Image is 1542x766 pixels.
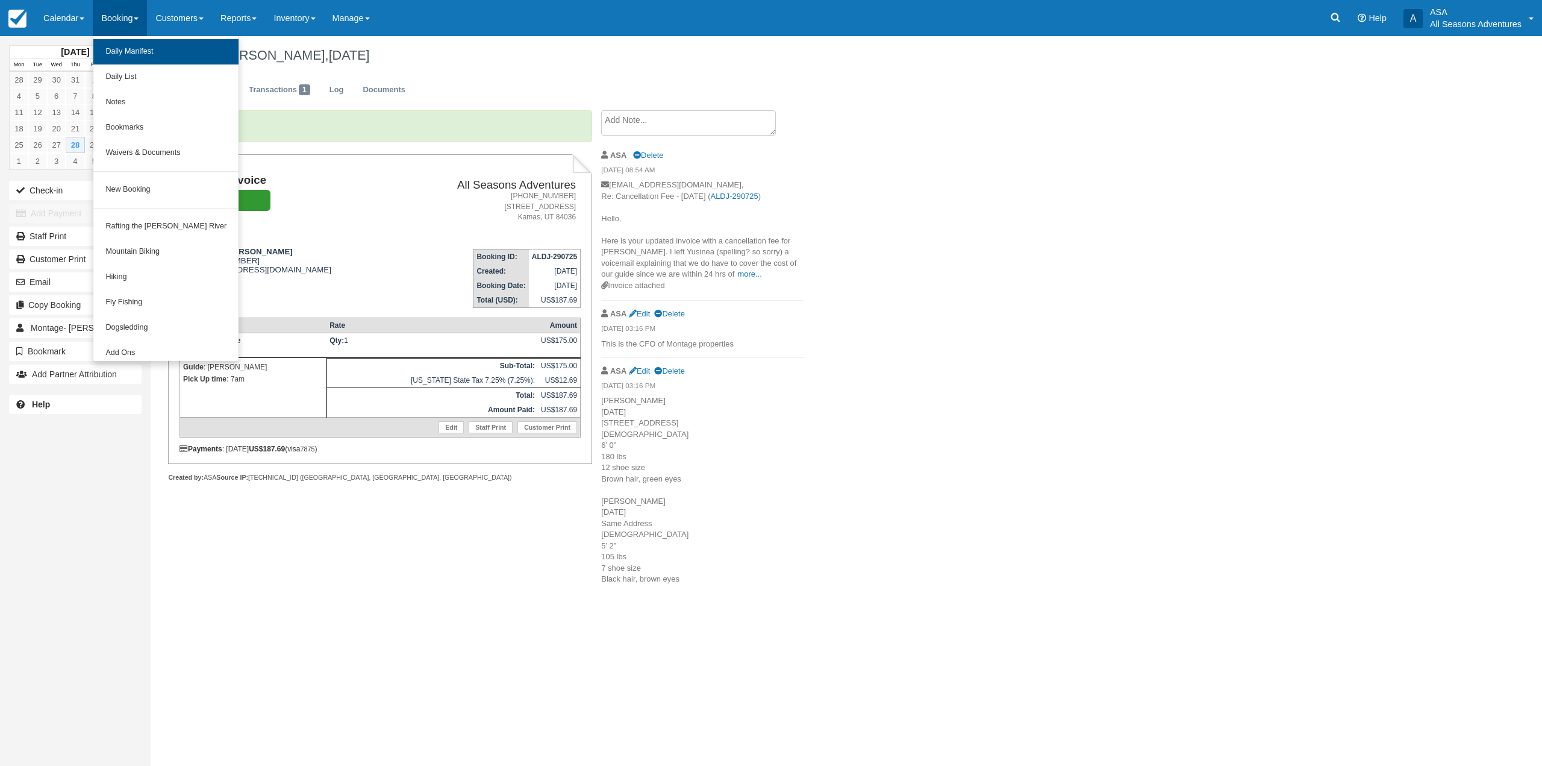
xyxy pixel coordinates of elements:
[8,10,27,28] img: checkfront-main-nav-mini-logo.png
[402,191,576,222] address: [PHONE_NUMBER] [STREET_ADDRESS] Kamas, UT 84036
[326,318,538,333] th: Rate
[179,247,397,274] div: [PHONE_NUMBER] [EMAIL_ADDRESS][DOMAIN_NAME]
[629,366,650,375] a: Edit
[28,121,47,137] a: 19
[538,358,581,373] td: US$175.00
[47,137,66,153] a: 27
[654,309,684,318] a: Delete
[354,78,414,102] a: Documents
[541,336,577,354] div: US$175.00
[10,137,28,153] a: 25
[249,445,285,453] strong: US$187.69
[179,174,397,187] h1: Booking Invoice
[85,72,104,88] a: 1
[183,373,323,385] p: : 7am
[9,181,142,200] button: Check-in
[66,58,84,72] th: Thu
[538,318,581,333] th: Amount
[168,474,204,481] strong: Created by:
[179,189,266,212] a: Paid
[93,36,239,362] ul: Booking
[654,366,684,375] a: Delete
[439,421,464,433] a: Edit
[9,365,142,384] button: Add Partner Attribution
[601,165,804,178] em: [DATE] 08:54 AM
[601,381,804,394] em: [DATE] 03:16 PM
[85,137,104,153] a: 29
[473,293,529,308] th: Total (USD):
[183,375,226,383] strong: Pick Up time
[168,110,592,142] p: Updated!
[28,104,47,121] a: 12
[1403,9,1423,28] div: A
[532,253,577,261] strong: ALDJ-290725
[1369,13,1387,23] span: Help
[66,153,84,169] a: 4
[633,151,663,160] a: Delete
[93,140,239,166] a: Waivers & Documents
[32,400,50,409] b: Help
[9,250,142,269] a: Customer Print
[66,88,84,104] a: 7
[538,373,581,388] td: US$12.69
[47,88,66,104] a: 6
[240,78,319,102] a: Transactions1
[85,153,104,169] a: 5
[179,445,581,453] div: : [DATE] (visa )
[473,249,529,264] th: Booking ID:
[85,121,104,137] a: 22
[93,115,239,140] a: Bookmarks
[601,324,804,337] em: [DATE] 03:16 PM
[66,121,84,137] a: 21
[85,88,104,104] a: 8
[326,358,538,373] th: Sub-Total:
[329,48,370,63] span: [DATE]
[10,58,28,72] th: Mon
[326,403,538,418] th: Amount Paid:
[538,388,581,403] td: US$187.69
[93,90,239,115] a: Notes
[28,153,47,169] a: 2
[10,121,28,137] a: 18
[601,280,804,292] div: Invoice attached
[47,153,66,169] a: 3
[402,179,576,192] h2: All Seasons Adventures
[9,295,142,315] button: Copy Booking
[299,84,310,95] span: 1
[47,72,66,88] a: 30
[85,104,104,121] a: 15
[183,361,323,373] p: : [PERSON_NAME]
[320,78,353,102] a: Log
[610,366,626,375] strong: ASA
[1430,18,1522,30] p: All Seasons Adventures
[610,309,626,318] strong: ASA
[9,395,142,414] a: Help
[28,137,47,153] a: 26
[47,121,66,137] a: 20
[9,272,142,292] button: Email
[301,445,315,453] small: 7875
[179,318,326,333] th: Item
[179,445,222,453] strong: Payments
[10,104,28,121] a: 11
[629,309,650,318] a: Edit
[529,278,581,293] td: [DATE]
[216,474,248,481] strong: Source IP:
[31,323,138,333] span: Montage- [PERSON_NAME]
[93,177,239,202] a: New Booking
[473,264,529,278] th: Created:
[183,363,204,371] strong: Guide
[711,192,758,201] a: ALDJ-290725
[47,104,66,121] a: 13
[737,269,761,278] a: more...
[529,293,581,308] td: US$187.69
[469,421,513,433] a: Staff Print
[93,64,239,90] a: Daily List
[93,265,239,290] a: Hiking
[610,151,626,160] strong: ASA
[1358,14,1366,22] i: Help
[9,227,142,246] a: Staff Print
[93,315,239,341] a: Dogsledding
[538,403,581,418] td: US$187.69
[601,180,804,280] p: [EMAIL_ADDRESS][DOMAIN_NAME], Re: Cancellation Fee - [DATE] ( ) Hello, Here is your updated invoi...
